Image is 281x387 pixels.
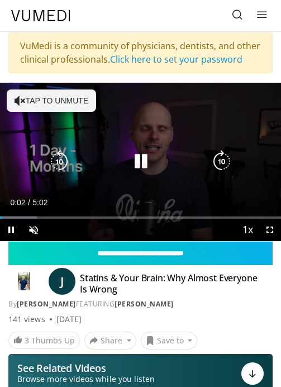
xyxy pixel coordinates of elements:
[56,314,82,325] div: [DATE]
[22,219,45,241] button: Unmute
[32,198,47,207] span: 5:02
[49,268,75,295] a: J
[84,332,136,350] button: Share
[236,219,259,241] button: Playback Rate
[7,89,96,112] button: Tap to unmute
[141,332,198,350] button: Save to
[8,314,45,325] span: 141 views
[110,53,242,65] a: Click here to set your password
[8,272,40,290] img: Dr. Jordan Rennicke
[10,198,25,207] span: 0:02
[8,332,80,349] a: 3 Thumbs Up
[28,198,30,207] span: /
[17,362,155,374] p: See Related Videos
[8,299,273,309] div: By FEATURING
[17,374,155,385] span: Browse more videos while you listen
[80,272,266,295] h4: Statins & Your Brain: Why Almost Everyone Is Wrong
[17,299,76,309] a: [PERSON_NAME]
[11,10,70,21] img: VuMedi Logo
[25,335,29,346] span: 3
[115,299,174,309] a: [PERSON_NAME]
[8,32,273,73] div: VuMedi is a community of physicians, dentists, and other clinical professionals.
[259,219,281,241] button: Fullscreen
